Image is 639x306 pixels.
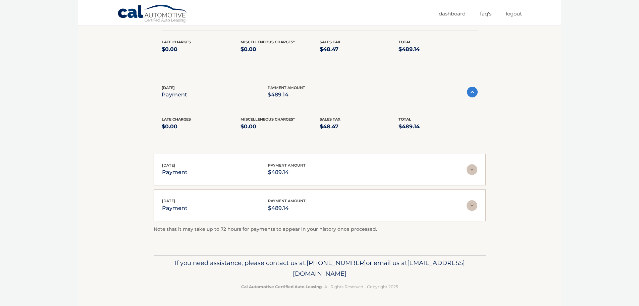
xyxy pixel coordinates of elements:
p: If you need assistance, please contact us at: or email us at [158,258,481,279]
span: Late Charges [162,40,191,44]
span: payment amount [268,199,306,203]
span: payment amount [268,85,305,90]
p: - All Rights Reserved - Copyright 2025 [158,283,481,290]
a: Logout [506,8,522,19]
p: $489.14 [268,90,305,99]
p: payment [162,168,188,177]
p: $489.14 [398,45,478,54]
span: Miscelleneous Charges* [241,40,295,44]
span: payment amount [268,163,306,168]
span: [DATE] [162,199,175,203]
p: payment [162,204,188,213]
p: $0.00 [241,45,320,54]
p: $489.14 [398,122,478,131]
p: $489.14 [268,168,306,177]
p: $0.00 [162,45,241,54]
p: Note that it may take up to 72 hours for payments to appear in your history once processed. [154,225,486,233]
span: Sales Tax [320,117,340,122]
span: Sales Tax [320,40,340,44]
p: $0.00 [162,122,241,131]
a: Dashboard [439,8,466,19]
p: $0.00 [241,122,320,131]
span: Total [398,117,411,122]
span: [DATE] [162,163,175,168]
span: Late Charges [162,117,191,122]
span: Miscelleneous Charges* [241,117,295,122]
span: [PHONE_NUMBER] [307,259,366,267]
a: FAQ's [480,8,491,19]
p: $489.14 [268,204,306,213]
img: accordion-active.svg [467,87,478,97]
a: Cal Automotive [117,4,188,24]
img: accordion-rest.svg [467,164,477,175]
p: $48.47 [320,45,399,54]
span: [DATE] [162,85,175,90]
p: $48.47 [320,122,399,131]
p: payment [162,90,187,99]
img: accordion-rest.svg [467,200,477,211]
span: Total [398,40,411,44]
strong: Cal Automotive Certified Auto Leasing [241,284,322,289]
